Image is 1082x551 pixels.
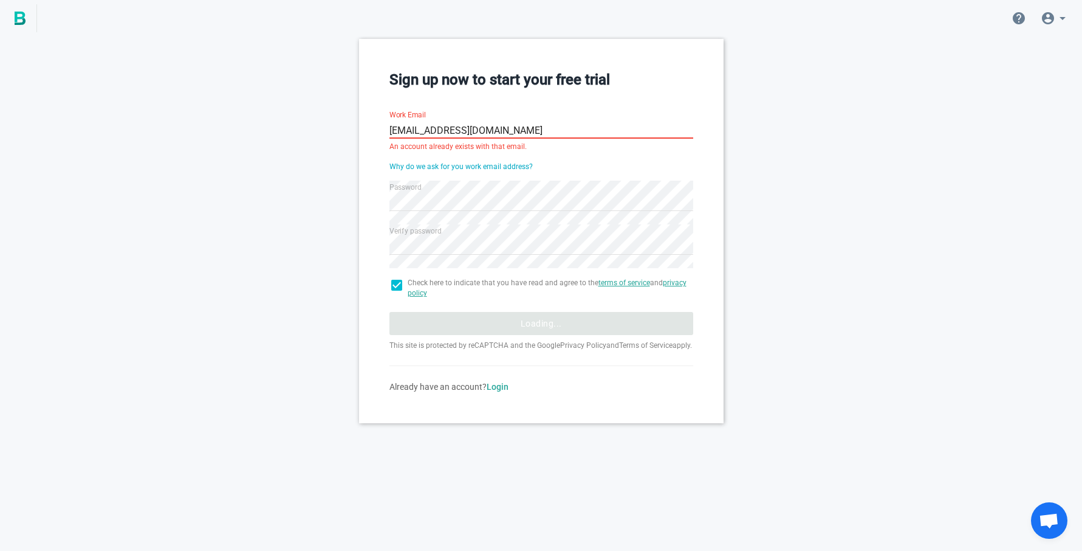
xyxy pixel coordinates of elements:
span: Check here to indicate that you have read and agree to the and [408,278,693,299]
div: An account already exists with that email. [389,143,693,150]
a: Login [487,382,508,392]
p: This site is protected by reCAPTCHA and the Google and apply. [389,340,693,351]
a: Privacy Policy [560,341,606,350]
div: Open chat [1031,502,1067,539]
button: Loading... [389,312,693,335]
h3: Sign up now to start your free trial [389,69,693,90]
a: terms of service [598,279,650,287]
div: Already have an account? [389,381,693,393]
a: Why do we ask for you work email address? [389,162,533,171]
img: BigPicture.io [15,12,26,25]
a: Terms of Service [619,341,673,350]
